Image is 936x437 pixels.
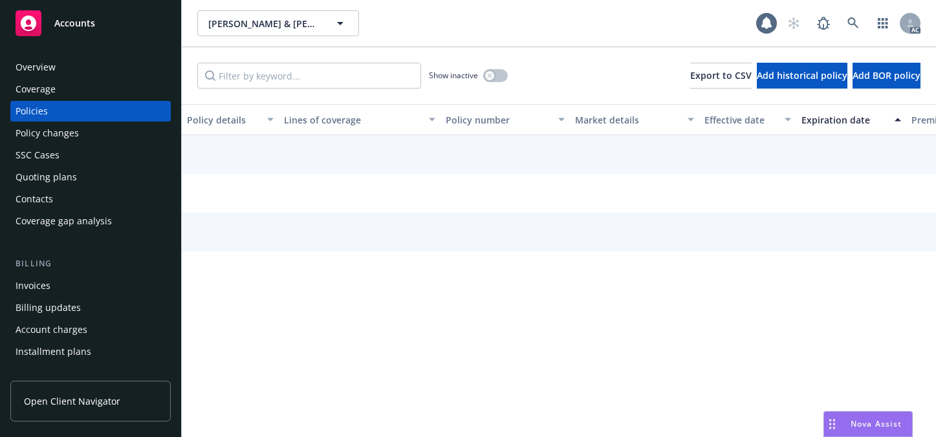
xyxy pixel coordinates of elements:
span: Add historical policy [757,69,847,81]
button: Market details [570,104,699,135]
div: Billing updates [16,297,81,318]
span: Open Client Navigator [24,394,120,408]
a: Report a Bug [811,10,836,36]
div: Account charges [16,319,87,340]
div: Installment plans [16,341,91,362]
button: Effective date [699,104,796,135]
div: SSC Cases [16,145,60,165]
div: Coverage gap analysis [16,211,112,231]
button: [PERSON_NAME] & [PERSON_NAME] [197,10,359,36]
span: Export to CSV [690,69,752,81]
a: Overview [10,57,171,78]
div: Billing [10,257,171,270]
div: Policy number [446,113,550,127]
a: Account charges [10,319,171,340]
div: Quoting plans [16,167,77,187]
span: Nova Assist [851,418,902,429]
div: Market details [575,113,680,127]
div: Expiration date [801,113,887,127]
a: Coverage gap analysis [10,211,171,231]
div: Policies [16,101,48,122]
div: Coverage [16,79,56,100]
button: Policy details [182,104,279,135]
div: Lines of coverage [284,113,421,127]
button: Export to CSV [690,63,752,89]
a: SSC Cases [10,145,171,165]
button: Lines of coverage [279,104,441,135]
a: Search [840,10,866,36]
div: Policy changes [16,123,79,144]
a: Billing updates [10,297,171,318]
button: Policy number [441,104,570,135]
button: Expiration date [796,104,906,135]
span: Add BOR policy [853,69,920,81]
a: Policy changes [10,123,171,144]
a: Switch app [870,10,896,36]
a: Installment plans [10,341,171,362]
div: Effective date [704,113,777,127]
a: Quoting plans [10,167,171,187]
button: Add historical policy [757,63,847,89]
span: Accounts [54,18,95,28]
span: [PERSON_NAME] & [PERSON_NAME] [208,17,320,30]
div: Overview [16,57,56,78]
a: Accounts [10,5,171,41]
button: Nova Assist [823,411,913,437]
a: Invoices [10,275,171,296]
span: Show inactive [429,70,478,81]
div: Invoices [16,275,50,296]
a: Start snowing [781,10,807,36]
div: Drag to move [824,412,840,436]
a: Contacts [10,189,171,209]
div: Contacts [16,189,53,209]
input: Filter by keyword... [197,63,421,89]
a: Policies [10,101,171,122]
button: Add BOR policy [853,63,920,89]
a: Coverage [10,79,171,100]
div: Policy details [187,113,259,127]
